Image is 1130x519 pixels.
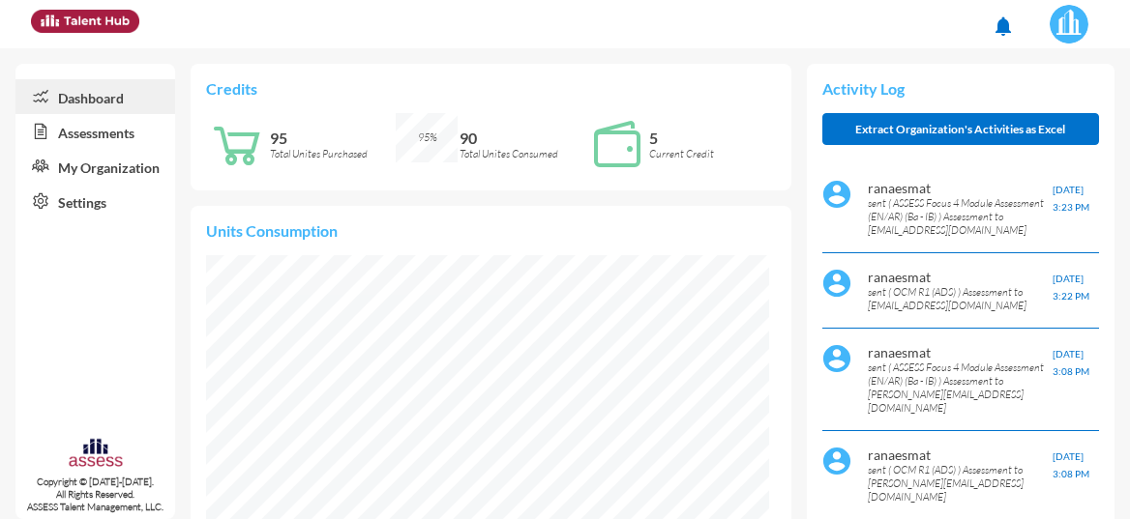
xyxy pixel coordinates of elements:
[206,79,775,98] p: Credits
[868,447,1053,463] p: ranaesmat
[649,147,776,160] p: Current Credit
[868,269,1053,285] p: ranaesmat
[868,360,1053,415] p: sent ( ASSESS Focus 4 Module Assessment (EN/AR) (Ba - IB) ) Assessment to [PERSON_NAME][EMAIL_ADD...
[68,437,124,472] img: assesscompany-logo.png
[1053,184,1089,213] span: [DATE] 3:23 PM
[460,129,586,147] p: 90
[868,196,1053,237] p: sent ( ASSESS Focus 4 Module Assessment (EN/AR) (Ba - IB) ) Assessment to [EMAIL_ADDRESS][DOMAIN_...
[868,463,1053,504] p: sent ( OCM R1 (ADS) ) Assessment to [PERSON_NAME][EMAIL_ADDRESS][DOMAIN_NAME]
[822,447,851,476] img: default%20profile%20image.svg
[649,129,776,147] p: 5
[822,269,851,298] img: default%20profile%20image.svg
[868,285,1053,312] p: sent ( OCM R1 (ADS) ) Assessment to [EMAIL_ADDRESS][DOMAIN_NAME]
[1053,348,1089,377] span: [DATE] 3:08 PM
[15,79,175,114] a: Dashboard
[418,130,437,144] span: 95%
[868,344,1053,360] p: ranaesmat
[15,184,175,218] a: Settings
[1053,273,1089,302] span: [DATE] 3:22 PM
[206,221,775,240] p: Units Consumption
[15,114,175,149] a: Assessments
[15,476,175,513] p: Copyright © [DATE]-[DATE]. All Rights Reserved. ASSESS Talent Management, LLC.
[822,113,1099,145] button: Extract Organization's Activities as Excel
[992,14,1015,38] mat-icon: notifications
[270,147,397,160] p: Total Unites Purchased
[822,344,851,373] img: default%20profile%20image.svg
[868,180,1053,196] p: ranaesmat
[1053,450,1089,479] span: [DATE] 3:08 PM
[270,129,397,147] p: 95
[822,180,851,209] img: default%20profile%20image.svg
[460,147,586,160] p: Total Unites Consumed
[822,79,1099,98] p: Activity Log
[15,149,175,184] a: My Organization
